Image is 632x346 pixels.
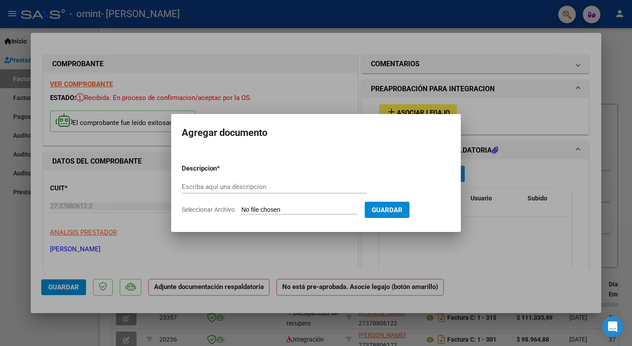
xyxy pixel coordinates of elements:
[182,164,262,174] p: Descripcion
[365,202,409,218] button: Guardar
[182,125,450,141] h2: Agregar documento
[602,316,623,337] div: Open Intercom Messenger
[372,206,402,214] span: Guardar
[182,206,235,213] span: Seleccionar Archivo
